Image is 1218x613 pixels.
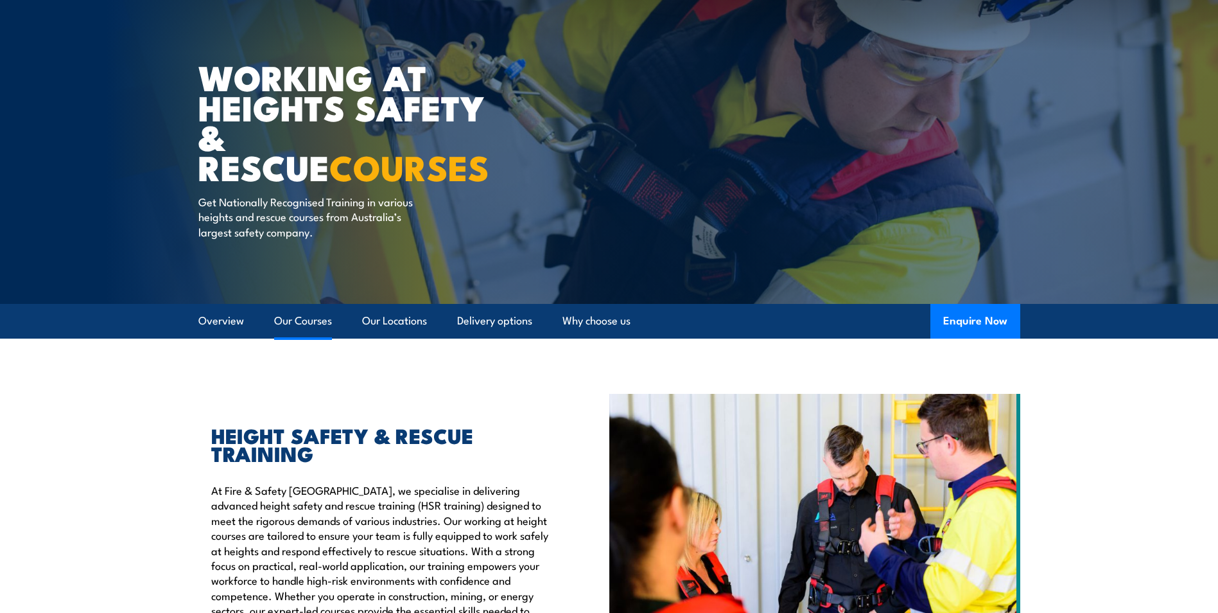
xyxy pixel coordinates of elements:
button: Enquire Now [930,304,1020,339]
a: Our Courses [274,304,332,338]
h2: HEIGHT SAFETY & RESCUE TRAINING [211,426,550,462]
p: Get Nationally Recognised Training in various heights and rescue courses from Australia’s largest... [198,194,433,239]
strong: COURSES [329,139,489,193]
a: Delivery options [457,304,532,338]
h1: WORKING AT HEIGHTS SAFETY & RESCUE [198,62,516,182]
a: Overview [198,304,244,338]
a: Our Locations [362,304,427,338]
a: Why choose us [562,304,631,338]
